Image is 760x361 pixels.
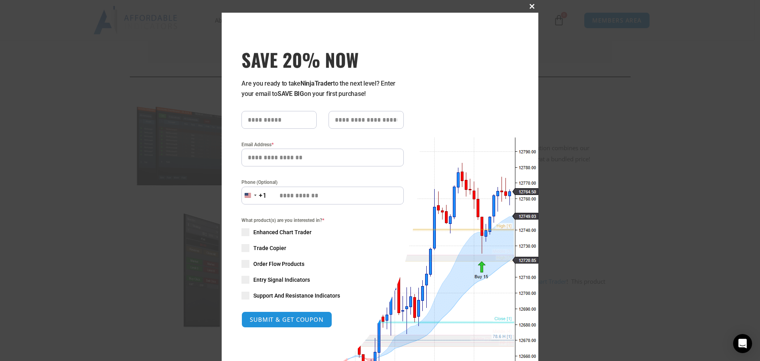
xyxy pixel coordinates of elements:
label: Email Address [241,141,404,149]
button: SUBMIT & GET COUPON [241,311,332,328]
span: Support And Resistance Indicators [253,292,340,300]
label: Enhanced Chart Trader [241,228,404,236]
label: Phone (Optional) [241,178,404,186]
span: What product(s) are you interested in? [241,216,404,224]
label: Trade Copier [241,244,404,252]
label: Entry Signal Indicators [241,276,404,284]
div: Open Intercom Messenger [733,334,752,353]
button: Selected country [241,187,267,204]
strong: NinjaTrader [300,80,333,87]
div: +1 [259,191,267,201]
span: Entry Signal Indicators [253,276,310,284]
label: Order Flow Products [241,260,404,268]
strong: SAVE BIG [277,90,304,97]
label: Support And Resistance Indicators [241,292,404,300]
span: Trade Copier [253,244,286,252]
span: Enhanced Chart Trader [253,228,312,236]
span: Order Flow Products [253,260,304,268]
span: SAVE 20% NOW [241,48,404,71]
p: Are you ready to take to the next level? Enter your email to on your first purchase! [241,78,404,99]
